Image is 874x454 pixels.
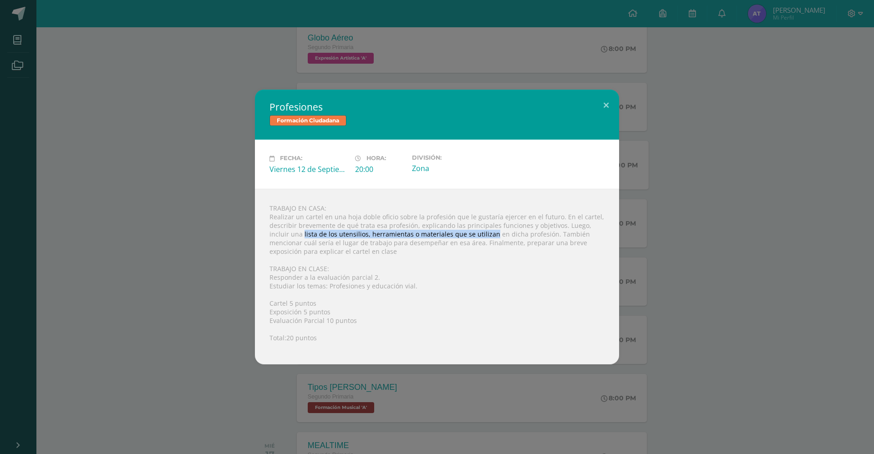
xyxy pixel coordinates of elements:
span: Formación Ciudadana [269,115,346,126]
span: Fecha: [280,155,302,162]
button: Close (Esc) [593,90,619,121]
div: 20:00 [355,164,405,174]
span: Hora: [366,155,386,162]
label: División: [412,154,490,161]
div: TRABAJO EN CASA: Realizar un cartel en una hoja doble oficio sobre la profesión que le gustaría e... [255,189,619,364]
div: Zona [412,163,490,173]
div: Viernes 12 de Septiembre [269,164,348,174]
h2: Profesiones [269,101,605,113]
